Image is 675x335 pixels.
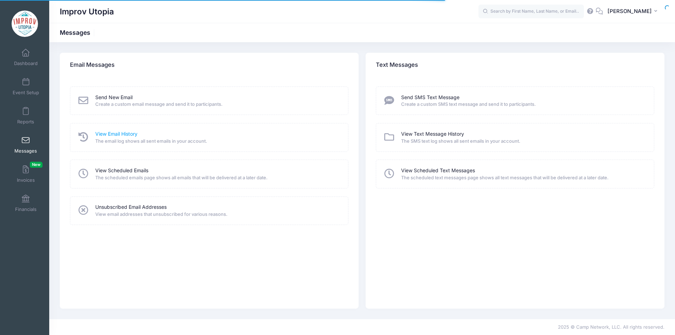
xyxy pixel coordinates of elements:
[9,103,43,128] a: Reports
[603,4,664,20] button: [PERSON_NAME]
[9,74,43,99] a: Event Setup
[95,174,339,181] span: The scheduled emails page shows all emails that will be delivered at a later date.
[95,101,339,108] span: Create a custom email message and send it to participants.
[95,211,339,218] span: View email addresses that unsubscribed for various reasons.
[12,11,38,37] img: Improv Utopia
[95,204,167,211] a: Unsubscribed Email Addresses
[401,94,459,101] a: Send SMS Text Message
[607,7,652,15] span: [PERSON_NAME]
[9,45,43,70] a: Dashboard
[17,177,35,183] span: Invoices
[13,90,39,96] span: Event Setup
[60,4,114,20] h1: Improv Utopia
[95,94,133,101] a: Send New Email
[9,191,43,215] a: Financials
[17,119,34,125] span: Reports
[401,174,645,181] span: The scheduled text messages page shows all text messages that will be delivered at a later date.
[14,60,38,66] span: Dashboard
[9,133,43,157] a: Messages
[60,29,96,36] h1: Messages
[30,162,43,168] span: New
[401,130,464,138] a: View Text Message History
[95,130,137,138] a: View Email History
[95,138,339,145] span: The email log shows all sent emails in your account.
[376,55,418,75] h4: Text Messages
[70,55,115,75] h4: Email Messages
[401,167,475,174] a: View Scheduled Text Messages
[558,324,664,330] span: 2025 © Camp Network, LLC. All rights reserved.
[15,206,37,212] span: Financials
[478,5,584,19] input: Search by First Name, Last Name, or Email...
[95,167,148,174] a: View Scheduled Emails
[401,138,645,145] span: The SMS text log shows all sent emails in your account.
[401,101,645,108] span: Create a custom SMS text message and send it to participants.
[14,148,37,154] span: Messages
[9,162,43,186] a: InvoicesNew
